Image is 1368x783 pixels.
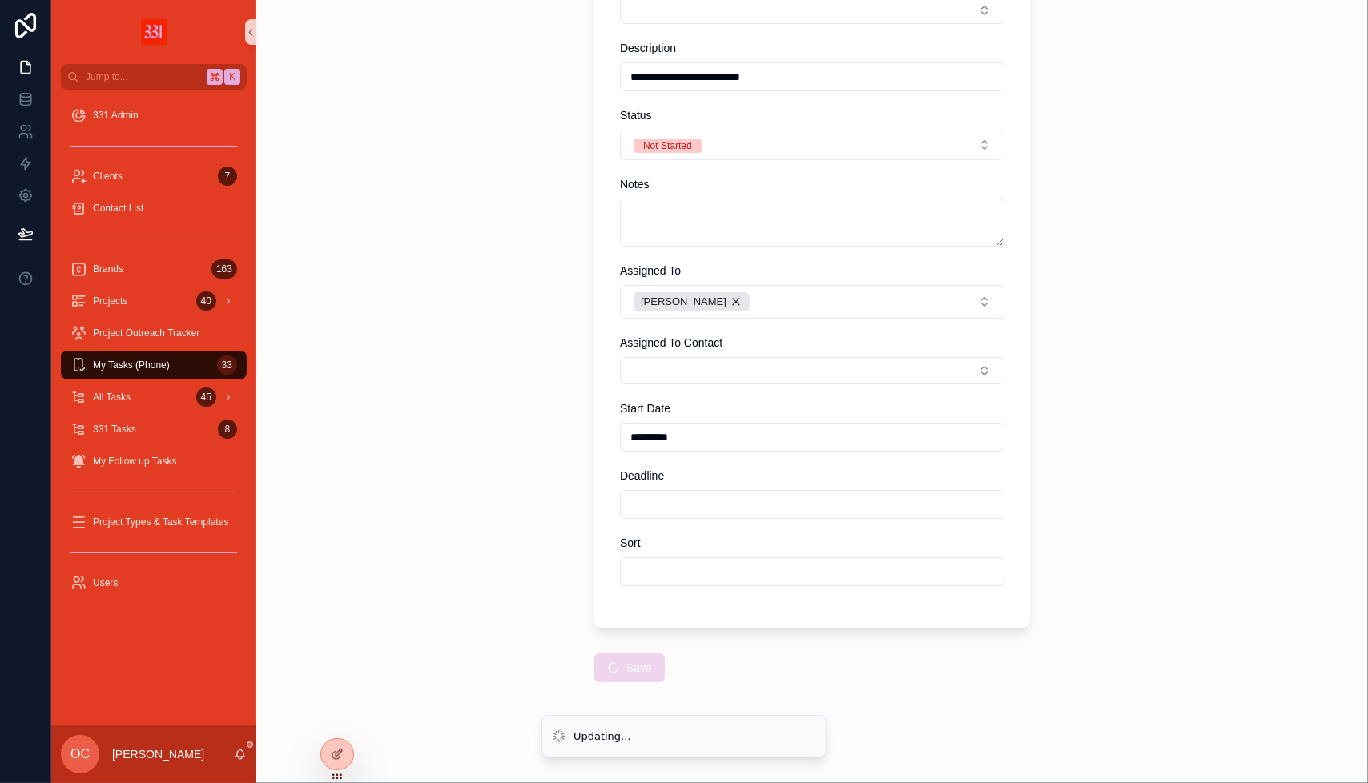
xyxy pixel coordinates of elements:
div: Updating... [573,729,631,745]
div: 40 [196,291,216,311]
div: 7 [218,167,237,186]
a: My Follow up Tasks [61,447,247,476]
div: scrollable content [51,90,256,618]
span: Project Types & Task Templates [93,516,228,528]
span: 331 Tasks [93,423,136,436]
span: Status [620,109,652,122]
button: Select Button [620,130,1004,160]
span: [PERSON_NAME] [641,295,726,309]
span: My Follow up Tasks [93,455,176,468]
button: Jump to...K [61,64,247,90]
a: 331 Admin [61,101,247,130]
span: Users [93,576,118,589]
span: My Tasks (Phone) [93,359,170,371]
span: Start Date [620,402,670,415]
a: Project Outreach Tracker [61,319,247,347]
a: Projects40 [61,287,247,315]
div: 163 [211,259,237,279]
div: 45 [196,387,216,407]
div: 33 [217,355,237,375]
span: Assigned To Contact [620,336,722,349]
a: Contact List [61,194,247,223]
a: Brands163 [61,255,247,283]
span: 331 Admin [93,109,139,122]
button: Select Button [620,357,1004,384]
a: Clients7 [61,162,247,191]
img: App logo [141,19,167,45]
button: Unselect 7 [634,292,750,311]
span: Description [620,42,676,54]
a: Project Types & Task Templates [61,508,247,536]
span: Notes [620,178,650,191]
span: Contact List [93,202,143,215]
div: 8 [218,420,237,439]
p: [PERSON_NAME] [112,746,204,762]
span: Assigned To [620,264,681,277]
span: K [226,70,239,83]
span: All Tasks [93,391,131,404]
span: OC [70,745,90,764]
span: Projects [93,295,127,307]
span: Project Outreach Tracker [93,327,199,339]
a: All Tasks45 [61,383,247,412]
a: My Tasks (Phone)33 [61,351,247,379]
span: Clients [93,170,123,183]
span: Sort [620,536,641,549]
a: 331 Tasks8 [61,415,247,444]
span: Deadline [620,469,664,482]
span: Brands [93,263,123,275]
a: Users [61,568,247,597]
span: Jump to... [86,70,200,83]
button: Select Button [620,285,1004,319]
div: Not Started [643,139,692,153]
